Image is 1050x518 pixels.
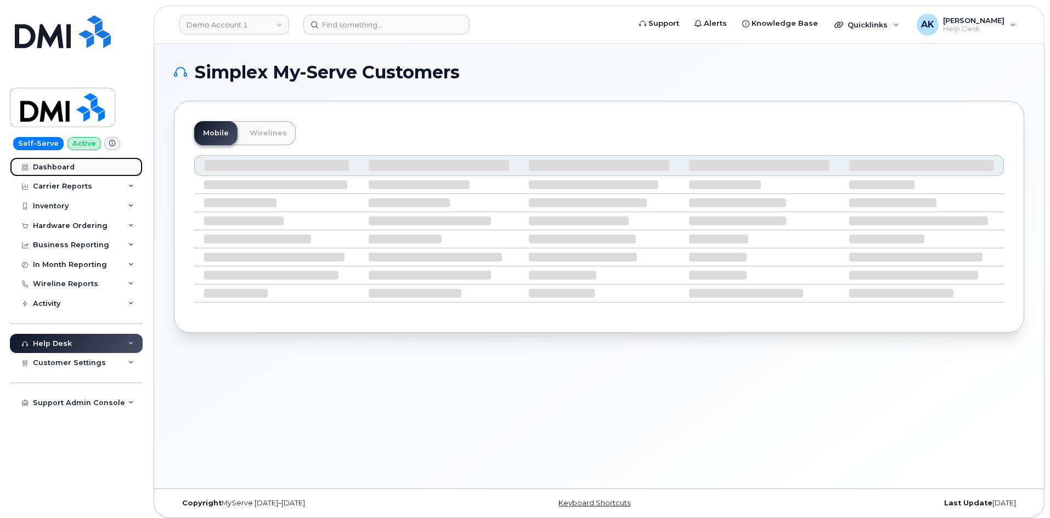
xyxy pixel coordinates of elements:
a: Mobile [194,121,238,145]
div: [DATE] [741,499,1024,508]
strong: Last Update [944,499,992,507]
a: Wirelines [241,121,296,145]
strong: Copyright [182,499,222,507]
div: MyServe [DATE]–[DATE] [174,499,458,508]
a: Keyboard Shortcuts [558,499,630,507]
span: Simplex My-Serve Customers [195,64,460,81]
